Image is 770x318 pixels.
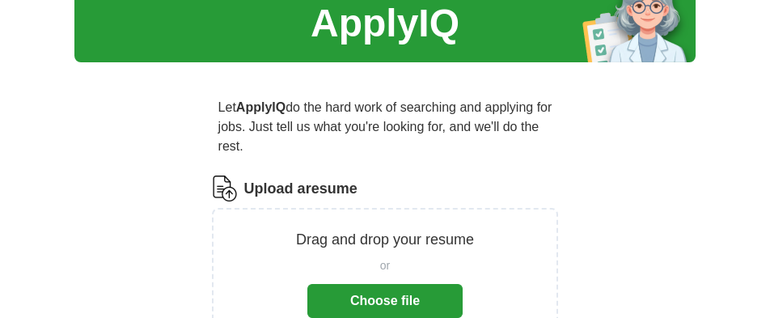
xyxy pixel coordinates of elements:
[307,284,463,318] button: Choose file
[212,176,238,201] img: CV Icon
[212,91,559,163] p: Let do the hard work of searching and applying for jobs. Just tell us what you're looking for, an...
[236,100,286,114] strong: ApplyIQ
[380,257,390,274] span: or
[244,178,357,200] label: Upload a resume
[296,229,474,251] p: Drag and drop your resume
